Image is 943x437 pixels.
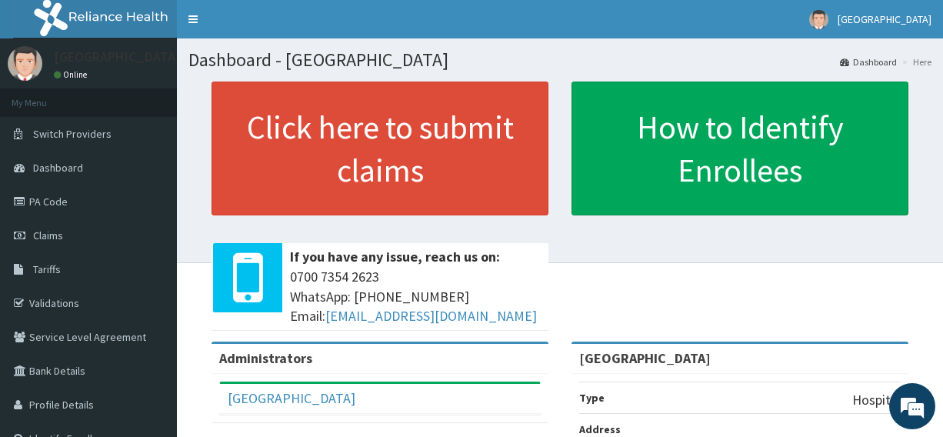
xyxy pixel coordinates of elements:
a: Dashboard [840,55,897,68]
a: Click here to submit claims [212,82,548,215]
span: 0700 7354 2623 WhatsApp: [PHONE_NUMBER] Email: [290,267,541,326]
img: User Image [8,46,42,81]
a: [EMAIL_ADDRESS][DOMAIN_NAME] [325,307,537,325]
span: [GEOGRAPHIC_DATA] [838,12,931,26]
p: [GEOGRAPHIC_DATA] [54,50,181,64]
b: If you have any issue, reach us on: [290,248,500,265]
a: [GEOGRAPHIC_DATA] [228,389,355,407]
img: User Image [809,10,828,29]
p: Hospital [852,390,901,410]
span: Claims [33,229,63,242]
b: Type [579,391,605,405]
b: Address [579,422,621,436]
h1: Dashboard - [GEOGRAPHIC_DATA] [188,50,931,70]
li: Here [898,55,931,68]
span: Switch Providers [33,127,112,141]
span: Dashboard [33,161,83,175]
b: Administrators [219,349,312,367]
strong: [GEOGRAPHIC_DATA] [579,349,711,367]
a: How to Identify Enrollees [571,82,908,215]
a: Online [54,69,91,80]
span: Tariffs [33,262,61,276]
